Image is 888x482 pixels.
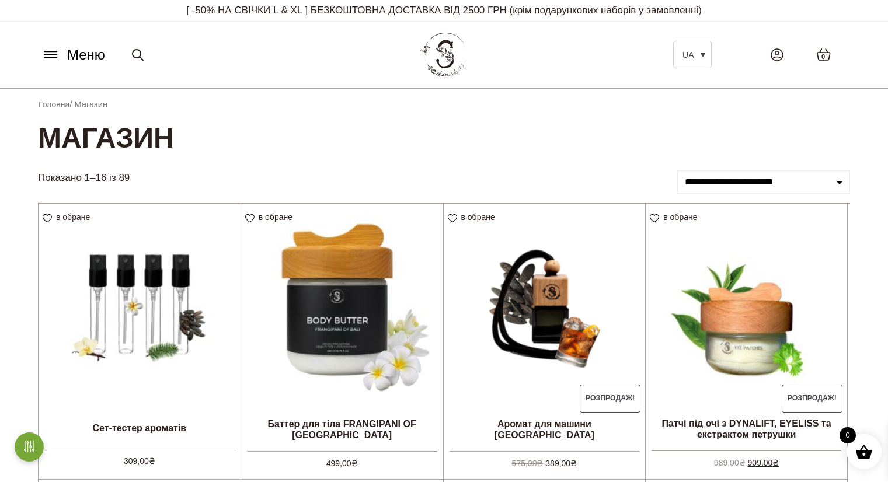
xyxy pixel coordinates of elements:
[241,414,443,445] h2: Баттер для тіла FRANGIPANI OF [GEOGRAPHIC_DATA]
[39,414,241,443] h2: Сет-тестер ароматів
[650,214,659,223] img: unfavourite.svg
[448,212,499,222] a: в обране
[646,413,847,445] h2: Патчі під очі з DYNALIFT, EYELISS та екстрактом петрушки
[805,36,843,73] a: 0
[772,458,779,467] span: ₴
[241,204,443,467] a: Баттер для тіла FRANGIPANI OF [GEOGRAPHIC_DATA] 499,00₴
[570,459,577,468] span: ₴
[444,204,646,467] a: Розпродаж! Аромат для машини [GEOGRAPHIC_DATA]
[663,212,697,222] span: в обране
[56,212,90,222] span: в обране
[326,459,358,468] bdi: 499,00
[38,120,850,156] h1: Магазин
[448,214,457,223] img: unfavourite.svg
[650,212,701,222] a: в обране
[677,170,850,194] select: Замовлення магазину
[646,204,847,467] a: Розпродаж! Патчі під очі з DYNALIFT, EYELISS та екстрактом петрушки
[38,44,109,66] button: Меню
[545,459,577,468] bdi: 389,00
[43,212,94,222] a: в обране
[124,456,155,466] bdi: 309,00
[245,212,297,222] a: в обране
[682,50,694,60] span: UA
[739,458,746,467] span: ₴
[444,414,646,445] h2: Аромат для машини [GEOGRAPHIC_DATA]
[43,214,52,223] img: unfavourite.svg
[673,41,712,68] a: UA
[38,171,130,185] p: Показано 1–16 із 89
[580,385,641,413] span: Розпродаж!
[748,458,779,467] bdi: 909,00
[461,212,495,222] span: в обране
[821,52,825,62] span: 0
[351,459,358,468] span: ₴
[39,98,849,111] nav: Breadcrumb
[714,458,746,467] bdi: 989,00
[537,459,543,468] span: ₴
[512,459,544,468] bdi: 575,00
[782,385,843,413] span: Розпродаж!
[245,214,255,223] img: unfavourite.svg
[840,427,856,443] span: 0
[259,212,292,222] span: в обране
[149,456,155,466] span: ₴
[39,204,241,467] a: Сет-тестер ароматів 309,00₴
[420,33,467,76] img: BY SADOVSKIY
[67,44,105,65] span: Меню
[39,100,69,109] a: Головна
